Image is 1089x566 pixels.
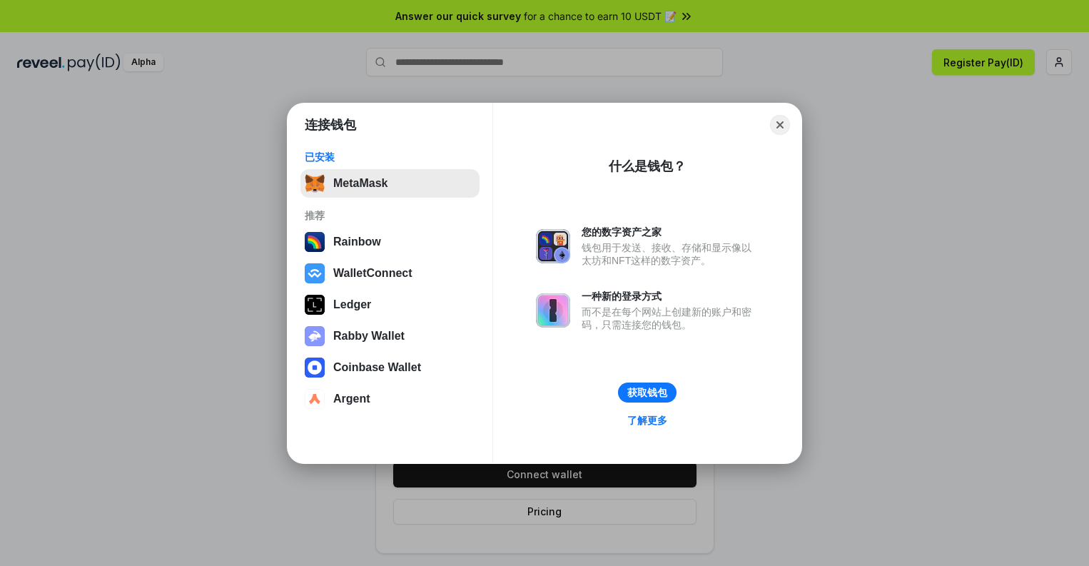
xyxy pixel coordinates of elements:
div: Rabby Wallet [333,330,405,343]
button: 获取钱包 [618,383,677,403]
div: Coinbase Wallet [333,361,421,374]
button: Close [770,115,790,135]
button: WalletConnect [300,259,480,288]
h1: 连接钱包 [305,116,356,133]
div: Rainbow [333,236,381,248]
img: svg+xml,%3Csvg%20fill%3D%22none%22%20height%3D%2233%22%20viewBox%3D%220%200%2035%2033%22%20width%... [305,173,325,193]
div: 一种新的登录方式 [582,290,759,303]
div: 什么是钱包？ [609,158,686,175]
div: 钱包用于发送、接收、存储和显示像以太坊和NFT这样的数字资产。 [582,241,759,267]
button: Rabby Wallet [300,322,480,350]
div: Ledger [333,298,371,311]
div: 了解更多 [627,414,667,427]
img: svg+xml,%3Csvg%20width%3D%2228%22%20height%3D%2228%22%20viewBox%3D%220%200%2028%2028%22%20fill%3D... [305,358,325,378]
div: WalletConnect [333,267,412,280]
img: svg+xml,%3Csvg%20width%3D%2228%22%20height%3D%2228%22%20viewBox%3D%220%200%2028%2028%22%20fill%3D... [305,389,325,409]
div: Argent [333,393,370,405]
img: svg+xml,%3Csvg%20width%3D%22120%22%20height%3D%22120%22%20viewBox%3D%220%200%20120%20120%22%20fil... [305,232,325,252]
button: MetaMask [300,169,480,198]
div: 获取钱包 [627,386,667,399]
button: Coinbase Wallet [300,353,480,382]
div: MetaMask [333,177,388,190]
img: svg+xml,%3Csvg%20xmlns%3D%22http%3A%2F%2Fwww.w3.org%2F2000%2Fsvg%22%20fill%3D%22none%22%20viewBox... [536,293,570,328]
img: svg+xml,%3Csvg%20xmlns%3D%22http%3A%2F%2Fwww.w3.org%2F2000%2Fsvg%22%20fill%3D%22none%22%20viewBox... [305,326,325,346]
a: 了解更多 [619,411,676,430]
button: Ledger [300,290,480,319]
div: 已安装 [305,151,475,163]
div: 您的数字资产之家 [582,226,759,238]
img: svg+xml,%3Csvg%20xmlns%3D%22http%3A%2F%2Fwww.w3.org%2F2000%2Fsvg%22%20fill%3D%22none%22%20viewBox... [536,229,570,263]
div: 推荐 [305,209,475,222]
img: svg+xml,%3Csvg%20xmlns%3D%22http%3A%2F%2Fwww.w3.org%2F2000%2Fsvg%22%20width%3D%2228%22%20height%3... [305,295,325,315]
div: 而不是在每个网站上创建新的账户和密码，只需连接您的钱包。 [582,305,759,331]
button: Rainbow [300,228,480,256]
button: Argent [300,385,480,413]
img: svg+xml,%3Csvg%20width%3D%2228%22%20height%3D%2228%22%20viewBox%3D%220%200%2028%2028%22%20fill%3D... [305,263,325,283]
